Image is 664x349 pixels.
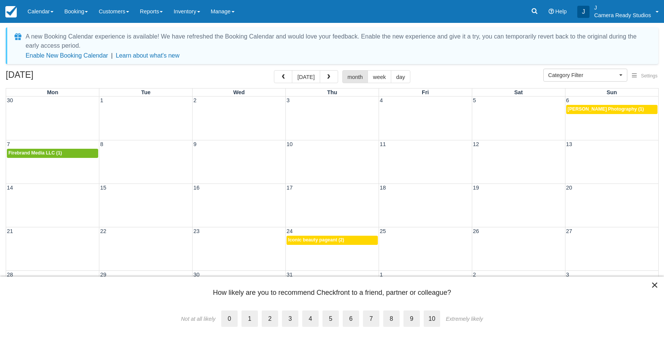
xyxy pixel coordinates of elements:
span: | [111,52,113,59]
img: checkfront-main-nav-mini-logo.png [5,6,17,18]
span: Fri [422,89,429,95]
span: 17 [286,185,293,191]
span: 21 [6,228,14,234]
span: Sat [514,89,523,95]
span: 15 [99,185,107,191]
span: 19 [472,185,480,191]
span: 6 [565,97,570,103]
span: Help [555,8,567,14]
label: 4 [302,310,319,327]
label: 1 [241,310,258,327]
span: 2 [193,97,197,103]
h2: [DATE] [6,70,102,84]
a: Learn about what's new [116,52,180,59]
label: 0 [221,310,238,327]
span: 4 [379,97,384,103]
button: Enable New Booking Calendar [26,52,108,60]
span: 24 [286,228,293,234]
div: How likely are you to recommend Checkfront to a friend, partner or colleague? [11,288,653,301]
span: 14 [6,185,14,191]
span: 12 [472,141,480,147]
span: 10 [286,141,293,147]
span: [PERSON_NAME] Photography (1) [568,106,644,112]
span: 20 [565,185,573,191]
span: 7 [6,141,11,147]
span: 27 [565,228,573,234]
span: 8 [99,141,104,147]
button: day [391,70,410,83]
span: 30 [193,272,200,278]
span: 18 [379,185,387,191]
span: Category Filter [548,71,617,79]
span: Tue [141,89,151,95]
label: 5 [322,310,339,327]
div: Not at all likely [181,316,215,322]
span: Firebrand Media LLC (1) [8,150,62,156]
span: Wed [233,89,245,95]
span: 3 [565,272,570,278]
i: Help [549,9,554,14]
span: 16 [193,185,200,191]
p: Camera Ready Studios [594,11,651,19]
span: 13 [565,141,573,147]
span: Sun [607,89,617,95]
span: 3 [286,97,290,103]
span: 26 [472,228,480,234]
button: Close [651,279,658,291]
span: 25 [379,228,387,234]
span: 29 [99,272,107,278]
span: 31 [286,272,293,278]
span: 5 [472,97,477,103]
label: 10 [424,310,440,327]
div: A new Booking Calendar experience is available! We have refreshed the Booking Calendar and would ... [26,32,649,50]
div: Extremely likely [446,316,483,322]
label: 3 [282,310,298,327]
span: 1 [379,272,384,278]
label: 7 [363,310,379,327]
span: 30 [6,97,14,103]
span: 1 [99,97,104,103]
button: month [342,70,368,83]
p: J [594,4,651,11]
label: 6 [343,310,359,327]
button: week [368,70,391,83]
span: Settings [641,73,658,79]
label: 8 [383,310,400,327]
span: 9 [193,141,197,147]
span: Iconic beauty pageant (2) [288,237,344,243]
label: 2 [262,310,278,327]
label: 9 [403,310,420,327]
span: 2 [472,272,477,278]
span: 23 [193,228,200,234]
span: Thu [327,89,337,95]
span: Mon [47,89,58,95]
div: J [577,6,590,18]
button: [DATE] [292,70,320,83]
span: 11 [379,141,387,147]
span: 22 [99,228,107,234]
span: 28 [6,272,14,278]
